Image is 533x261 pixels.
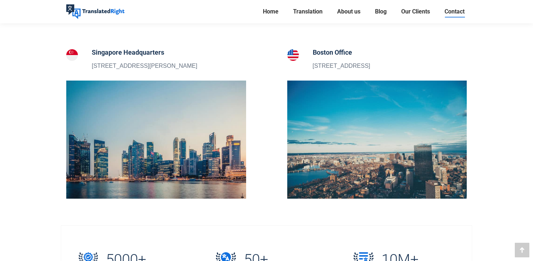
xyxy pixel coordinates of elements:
[287,81,467,199] img: Contact our Boston translation branch office
[442,7,467,17] a: Contact
[445,8,465,15] span: Contact
[287,49,299,61] img: Boston Office
[293,8,323,15] span: Translation
[335,7,363,17] a: About us
[261,7,281,17] a: Home
[373,7,389,17] a: Blog
[263,8,279,15] span: Home
[313,61,370,71] p: [STREET_ADDRESS]
[399,7,432,17] a: Our Clients
[291,7,325,17] a: Translation
[66,49,78,61] img: Singapore Headquarters
[92,61,197,71] p: [STREET_ADDRESS][PERSON_NAME]
[375,8,387,15] span: Blog
[313,47,370,58] h5: Boston Office
[337,8,360,15] span: About us
[66,81,246,199] img: Contact our Singapore Translation Headquarters Office
[66,4,125,19] img: Translated Right
[401,8,430,15] span: Our Clients
[92,47,197,58] h5: Singapore Headquarters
